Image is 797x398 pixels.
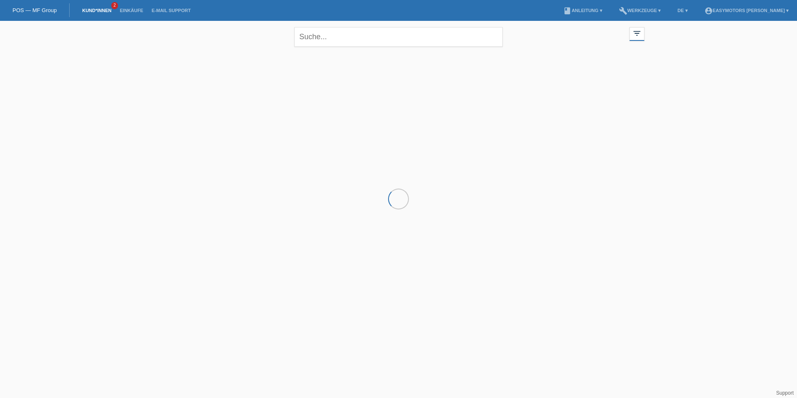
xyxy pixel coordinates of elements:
a: POS — MF Group [13,7,57,13]
a: Einkäufe [115,8,147,13]
i: build [619,7,627,15]
a: bookAnleitung ▾ [559,8,606,13]
a: Kund*innen [78,8,115,13]
i: book [563,7,571,15]
a: buildWerkzeuge ▾ [615,8,665,13]
a: account_circleEasymotors [PERSON_NAME] ▾ [700,8,793,13]
span: 2 [111,2,118,9]
a: Support [776,390,794,396]
i: filter_list [632,29,642,38]
i: account_circle [704,7,713,15]
a: DE ▾ [673,8,692,13]
a: E-Mail Support [148,8,195,13]
input: Suche... [294,27,503,47]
